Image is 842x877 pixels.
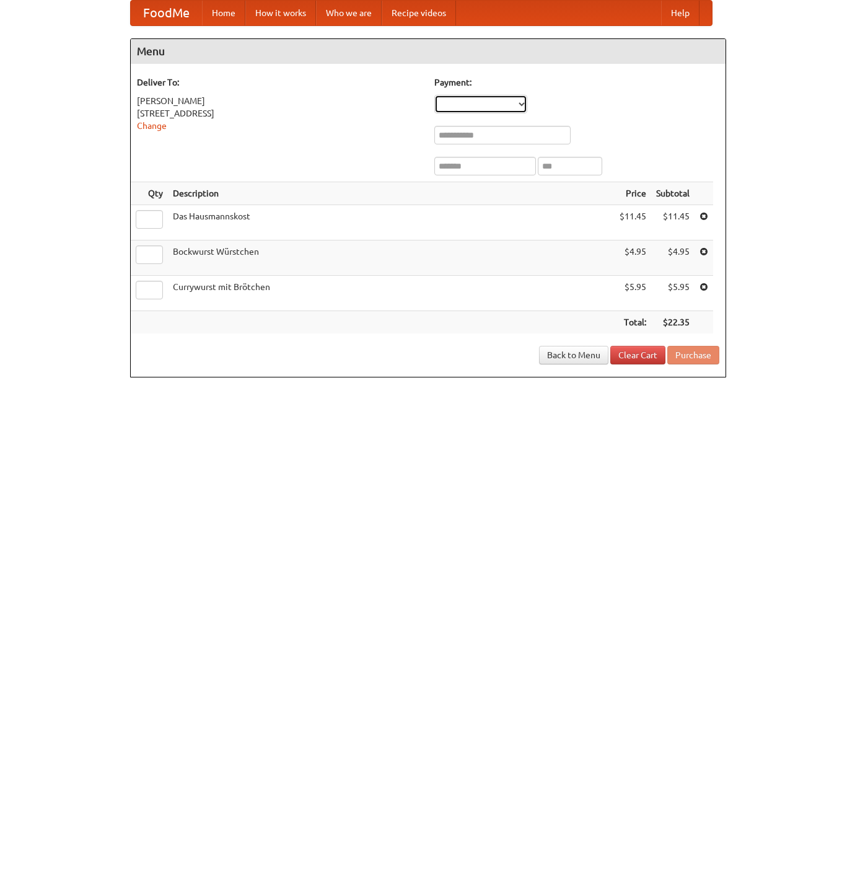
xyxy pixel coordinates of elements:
[168,276,615,311] td: Currywurst mit Brötchen
[615,240,651,276] td: $4.95
[382,1,456,25] a: Recipe videos
[137,107,422,120] div: [STREET_ADDRESS]
[615,205,651,240] td: $11.45
[168,240,615,276] td: Bockwurst Würstchen
[651,182,695,205] th: Subtotal
[137,121,167,131] a: Change
[651,276,695,311] td: $5.95
[202,1,245,25] a: Home
[610,346,665,364] a: Clear Cart
[137,76,422,89] h5: Deliver To:
[661,1,699,25] a: Help
[434,76,719,89] h5: Payment:
[651,311,695,334] th: $22.35
[131,182,168,205] th: Qty
[539,346,608,364] a: Back to Menu
[651,240,695,276] td: $4.95
[137,95,422,107] div: [PERSON_NAME]
[168,182,615,205] th: Description
[131,39,726,64] h4: Menu
[651,205,695,240] td: $11.45
[615,311,651,334] th: Total:
[615,276,651,311] td: $5.95
[615,182,651,205] th: Price
[168,205,615,240] td: Das Hausmannskost
[245,1,316,25] a: How it works
[316,1,382,25] a: Who we are
[667,346,719,364] button: Purchase
[131,1,202,25] a: FoodMe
